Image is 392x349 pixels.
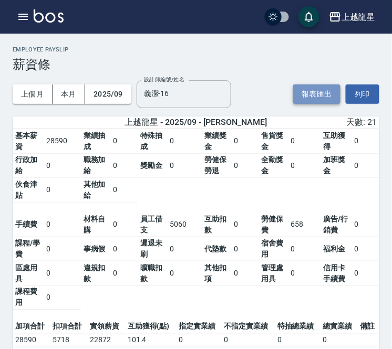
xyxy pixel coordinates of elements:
span: 上越龍星 - 2025/09 - [PERSON_NAME] [125,117,267,128]
span: 員工借支 [140,215,162,234]
span: 信用卡手續費 [324,263,346,283]
td: 0 [44,153,81,178]
button: 2025/09 [85,84,131,104]
td: 28590 [44,129,81,154]
span: 區處用具 [15,263,37,283]
td: 0 [231,261,259,286]
span: 手續費 [15,220,37,228]
img: Logo [34,9,64,23]
button: 列印 [346,84,379,104]
span: 課程費用 [15,288,37,307]
span: 廣告/行銷費 [324,215,348,234]
button: 上個月 [13,84,53,104]
td: 0 [275,334,320,347]
td: 5718 [50,334,87,347]
span: 福利金 [324,245,346,253]
span: 勞健保勞退 [204,155,226,175]
span: 職務加給 [84,155,106,175]
td: 0 [44,261,81,286]
div: 天數: 21 [257,117,377,128]
span: 業績抽成 [84,131,106,151]
span: 管理處用具 [262,263,284,283]
span: 加班獎金 [324,155,346,175]
span: 全勤獎金 [262,155,284,175]
td: 0 [110,153,138,178]
label: 設計師編號/姓名 [144,76,185,83]
td: 扣項合計 [50,320,87,334]
button: 報表匯出 [293,84,341,104]
td: 總實業績 [321,320,358,334]
table: a dense table [13,129,379,321]
div: 上越龍星 [342,10,375,24]
span: 基本薪資 [15,131,37,151]
button: save [298,6,319,27]
td: 0 [288,153,321,178]
td: 0 [231,153,259,178]
td: 0 [288,129,321,154]
td: 實領薪資 [88,320,125,334]
td: 0 [110,213,138,237]
td: 0 [231,129,259,154]
h2: Employee Payslip [13,46,379,53]
td: 不指定實業績 [222,320,275,334]
h3: 薪資條 [13,57,379,72]
span: 勞健保費 [262,215,284,234]
td: 0 [231,237,259,261]
td: 0 [222,334,275,347]
span: 遲退未刷 [140,239,162,258]
td: 0 [167,261,202,286]
span: 曠職扣款 [140,263,162,283]
td: 0 [352,153,379,178]
span: 互助扣款 [204,215,226,234]
td: 特抽總業績 [275,320,320,334]
td: 28590 [13,334,50,347]
td: 0 [110,129,138,154]
td: 0 [44,178,81,203]
td: 5060 [167,213,202,237]
td: 指定實業績 [176,320,221,334]
td: 0 [321,334,358,347]
span: 課程/學費 [15,239,40,258]
span: 其他扣項 [204,263,226,283]
td: 0 [352,237,379,261]
span: 業績獎金 [204,131,226,151]
span: 事病假 [84,245,106,253]
span: 材料自購 [84,215,106,234]
span: 違規扣款 [84,263,106,283]
td: 0 [176,334,221,347]
td: 0 [352,261,379,286]
td: 658 [288,213,321,237]
td: 0 [352,213,379,237]
td: 0 [110,261,138,286]
span: 宿舍費用 [262,239,284,258]
span: 伙食津貼 [15,180,37,199]
td: 0 [44,285,81,310]
td: 互助獲得(點) [125,320,176,334]
td: 0 [352,129,379,154]
span: 售貨獎金 [262,131,284,151]
button: 上越龍星 [325,6,379,28]
td: 0 [288,261,321,286]
button: 本月 [53,84,85,104]
span: 互助獲得 [324,131,346,151]
td: 22872 [88,334,125,347]
td: 0 [110,237,138,261]
span: 行政加給 [15,155,37,175]
td: 0 [44,213,81,237]
span: 特殊抽成 [140,131,162,151]
td: 0 [44,237,81,261]
td: 備註 [358,320,379,334]
td: 0 [167,153,202,178]
td: 加項合計 [13,320,50,334]
span: 獎勵金 [140,161,162,170]
span: 代墊款 [204,245,226,253]
td: 0 [167,237,202,261]
td: 0 [110,178,138,203]
td: 101.4 [125,334,176,347]
td: 0 [167,129,202,154]
td: 0 [288,237,321,261]
span: 其他加給 [84,180,106,199]
td: 0 [231,213,259,237]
